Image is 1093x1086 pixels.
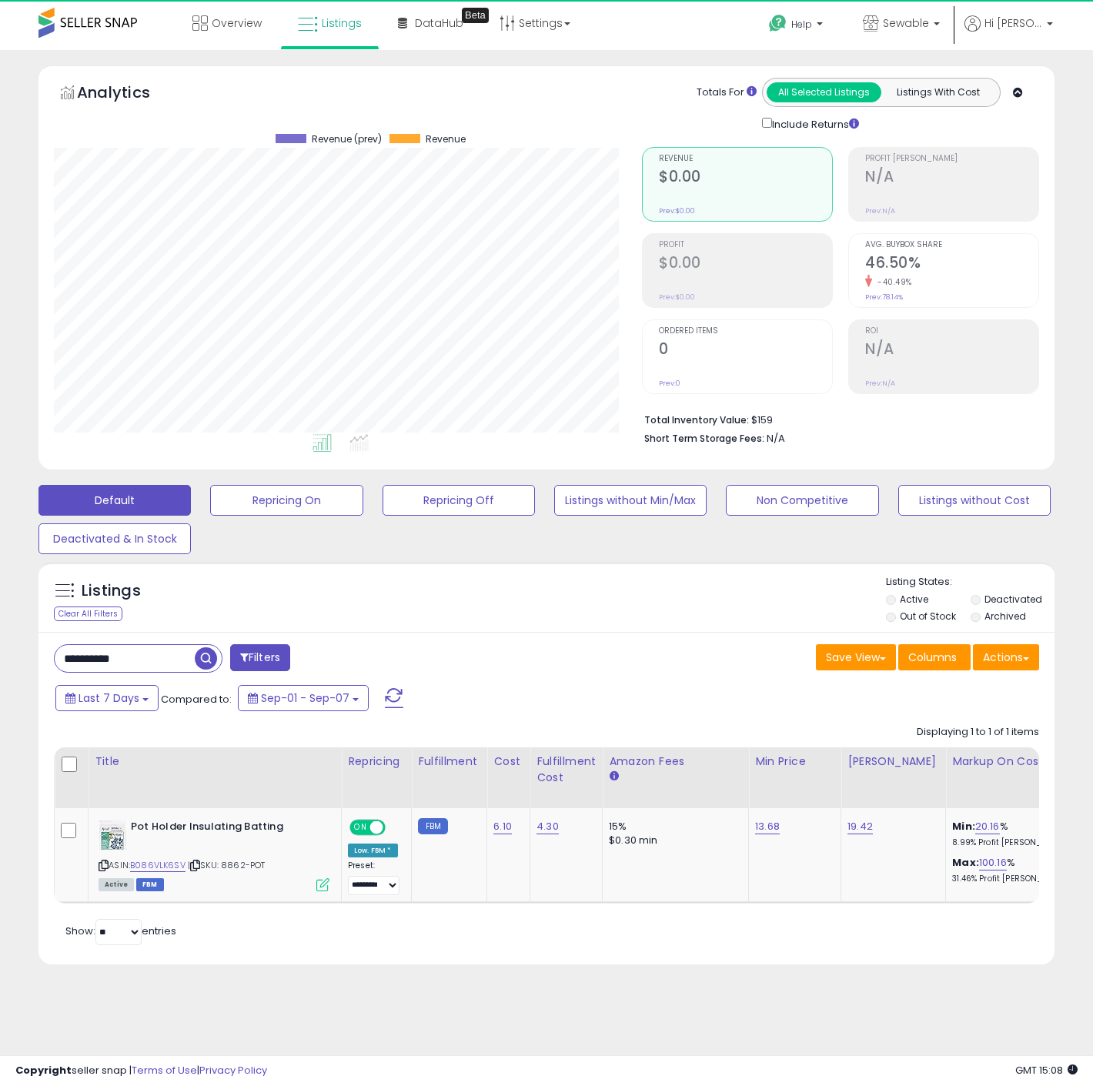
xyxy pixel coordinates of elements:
[872,276,912,288] small: -40.49%
[418,818,448,834] small: FBM
[238,685,369,711] button: Sep-01 - Sep-07
[99,820,127,850] img: 51y771QxJoL._SL40_.jpg
[136,878,164,891] span: FBM
[161,692,232,707] span: Compared to:
[816,644,896,670] button: Save View
[767,82,881,102] button: All Selected Listings
[791,18,812,31] span: Help
[188,859,266,871] span: | SKU: 8862-POT
[659,206,695,216] small: Prev: $0.00
[212,15,262,31] span: Overview
[952,856,1080,884] div: %
[865,327,1038,336] span: ROI
[644,409,1028,428] li: $159
[536,819,559,834] a: 4.30
[952,855,979,870] b: Max:
[493,819,512,834] a: 6.10
[659,292,695,302] small: Prev: $0.00
[908,650,957,665] span: Columns
[659,340,832,361] h2: 0
[99,820,329,890] div: ASIN:
[82,580,141,602] h5: Listings
[847,754,939,770] div: [PERSON_NAME]
[952,820,1080,848] div: %
[898,644,971,670] button: Columns
[984,593,1042,606] label: Deactivated
[973,644,1039,670] button: Actions
[95,754,335,770] div: Title
[38,523,191,554] button: Deactivated & In Stock
[351,821,370,834] span: ON
[975,819,1000,834] a: 20.16
[865,155,1038,163] span: Profit [PERSON_NAME]
[865,379,895,388] small: Prev: N/A
[644,432,764,445] b: Short Term Storage Fees:
[609,754,742,770] div: Amazon Fees
[210,485,363,516] button: Repricing On
[900,593,928,606] label: Active
[883,15,929,31] span: Sewable
[65,924,176,938] span: Show: entries
[348,844,398,857] div: Low. FBM *
[415,15,463,31] span: DataHub
[898,485,1051,516] button: Listings without Cost
[952,819,975,834] b: Min:
[757,2,838,50] a: Help
[493,754,523,770] div: Cost
[348,754,405,770] div: Repricing
[609,820,737,834] div: 15%
[865,254,1038,275] h2: 46.50%
[767,431,785,446] span: N/A
[952,874,1080,884] p: 31.46% Profit [PERSON_NAME]
[536,754,596,786] div: Fulfillment Cost
[659,241,832,249] span: Profit
[964,15,1053,50] a: Hi [PERSON_NAME]
[979,855,1007,870] a: 100.16
[946,747,1092,808] th: The percentage added to the cost of goods (COGS) that forms the calculator for Min & Max prices.
[847,819,873,834] a: 19.42
[55,685,159,711] button: Last 7 Days
[750,115,877,132] div: Include Returns
[881,82,995,102] button: Listings With Cost
[609,770,618,784] small: Amazon Fees.
[644,413,749,426] b: Total Inventory Value:
[130,859,186,872] a: B086VLK6SV
[865,168,1038,189] h2: N/A
[462,8,489,23] div: Tooltip anchor
[383,821,408,834] span: OFF
[659,327,832,336] span: Ordered Items
[917,725,1039,740] div: Displaying 1 to 1 of 1 items
[900,610,956,623] label: Out of Stock
[659,155,832,163] span: Revenue
[77,82,180,107] h5: Analytics
[984,610,1026,623] label: Archived
[865,292,903,302] small: Prev: 78.14%
[38,485,191,516] button: Default
[726,485,878,516] button: Non Competitive
[383,485,535,516] button: Repricing Off
[865,206,895,216] small: Prev: N/A
[952,754,1085,770] div: Markup on Cost
[609,834,737,847] div: $0.30 min
[697,85,757,100] div: Totals For
[230,644,290,671] button: Filters
[99,878,134,891] span: All listings currently available for purchase on Amazon
[952,837,1080,848] p: 8.99% Profit [PERSON_NAME]
[755,819,780,834] a: 13.68
[554,485,707,516] button: Listings without Min/Max
[54,606,122,621] div: Clear All Filters
[768,14,787,33] i: Get Help
[659,168,832,189] h2: $0.00
[426,134,466,145] span: Revenue
[865,340,1038,361] h2: N/A
[886,575,1055,590] p: Listing States:
[755,754,834,770] div: Min Price
[984,15,1042,31] span: Hi [PERSON_NAME]
[79,690,139,706] span: Last 7 Days
[659,254,832,275] h2: $0.00
[348,860,399,895] div: Preset:
[322,15,362,31] span: Listings
[131,820,318,838] b: Pot Holder Insulating Batting
[659,379,680,388] small: Prev: 0
[312,134,382,145] span: Revenue (prev)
